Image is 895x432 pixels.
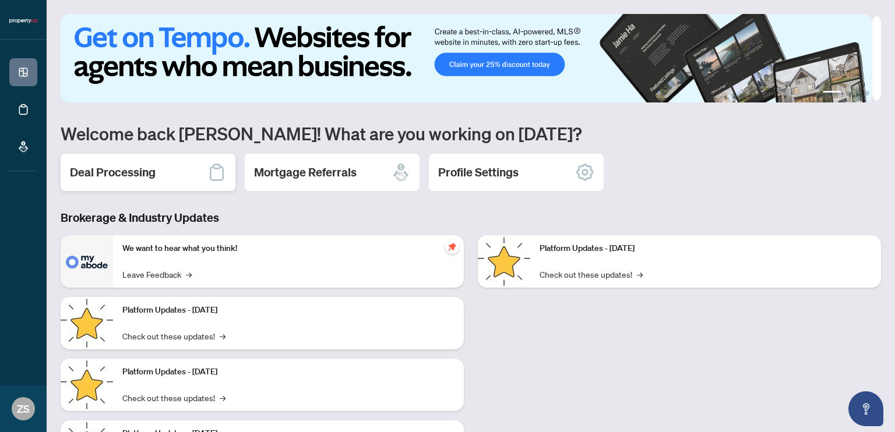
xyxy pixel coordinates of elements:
img: We want to hear what you think! [61,235,113,288]
span: → [186,268,192,281]
button: 2 [846,91,851,95]
p: Platform Updates - [DATE] [540,242,872,255]
p: Platform Updates - [DATE] [122,304,454,317]
h2: Deal Processing [70,164,156,180]
a: Check out these updates!→ [540,268,643,281]
img: Platform Updates - June 23, 2025 [478,235,530,288]
h2: Mortgage Referrals [254,164,357,180]
img: Platform Updates - July 21, 2025 [61,359,113,411]
span: → [220,330,225,342]
h3: Brokerage & Industry Updates [61,210,881,226]
p: We want to hear what you think! [122,242,454,255]
span: ZS [17,401,30,417]
button: 3 [855,91,860,95]
img: logo [9,17,37,24]
span: → [637,268,643,281]
img: Slide 0 [61,14,872,102]
button: 1 [823,91,841,95]
a: Check out these updates!→ [122,330,225,342]
span: pushpin [445,240,459,254]
button: 4 [865,91,869,95]
a: Check out these updates!→ [122,391,225,404]
img: Platform Updates - September 16, 2025 [61,297,113,349]
h2: Profile Settings [438,164,519,180]
p: Platform Updates - [DATE] [122,366,454,378]
button: Open asap [848,391,883,426]
span: → [220,391,225,404]
a: Leave Feedback→ [122,268,192,281]
h1: Welcome back [PERSON_NAME]! What are you working on [DATE]? [61,122,881,144]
